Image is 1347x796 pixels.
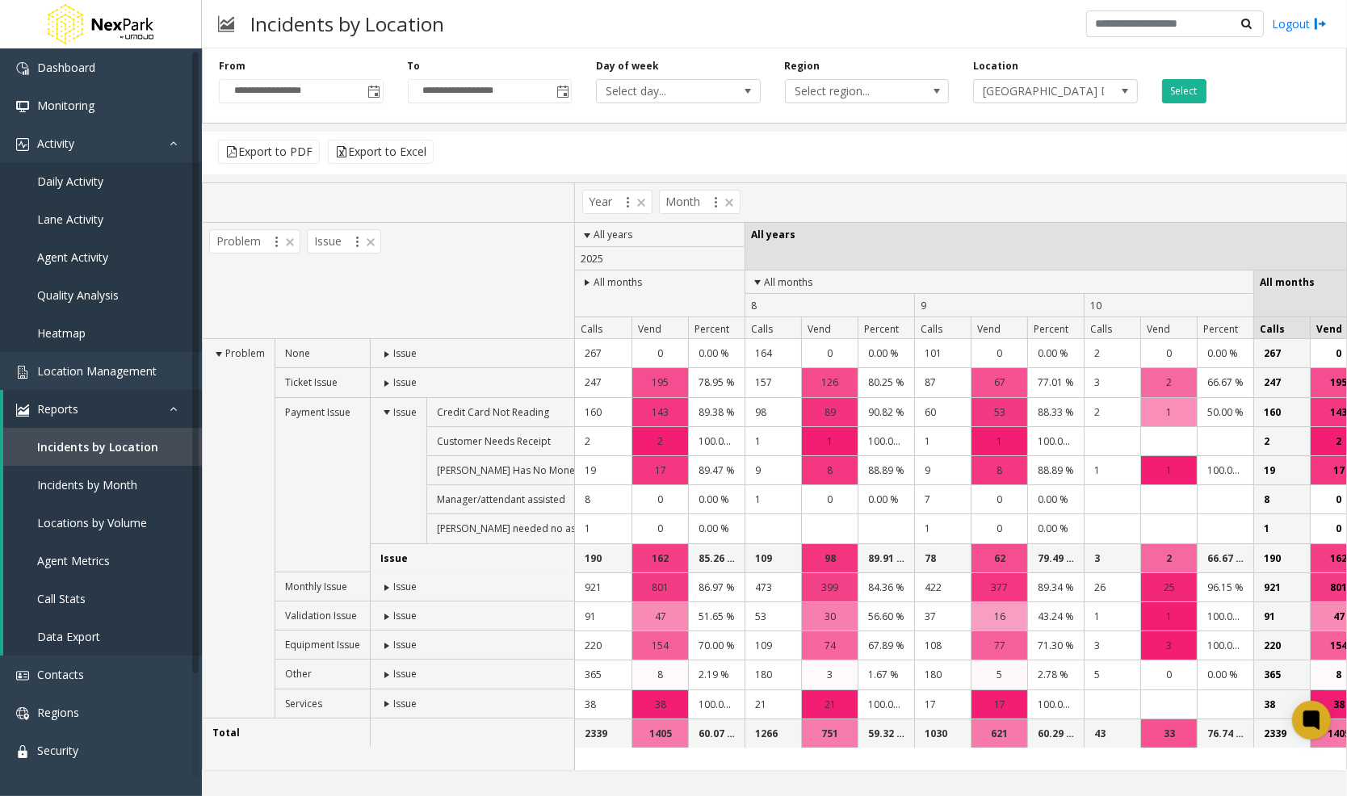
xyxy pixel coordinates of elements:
[1162,79,1206,103] button: Select
[218,4,234,44] img: pageIcon
[858,631,914,660] td: 67.89 %
[1027,719,1084,748] td: 60.29 %
[1027,514,1084,543] td: 0.00 %
[688,398,745,427] td: 89.38 %
[652,551,669,566] span: 162
[1253,573,1310,602] td: 921
[973,59,1018,73] label: Location
[1027,573,1084,602] td: 89.34 %
[37,287,119,303] span: Quality Analysis
[365,80,383,103] span: Toggle popup
[1027,427,1084,456] td: 100.00 %
[1330,404,1347,420] span: 143
[1084,456,1140,485] td: 1
[575,485,632,514] td: 8
[582,190,653,214] span: Year
[751,299,757,312] span: 8
[858,398,914,427] td: 90.82 %
[16,404,29,417] img: 'icon'
[285,667,312,681] span: Other
[575,719,632,748] td: 2339
[827,463,833,478] span: 8
[745,573,801,602] td: 473
[393,697,417,710] span: Issue
[575,544,632,573] td: 190
[858,544,914,573] td: 89.91 %
[581,252,603,266] span: 2025
[393,405,417,419] span: Issue
[827,434,833,449] span: 1
[1253,690,1310,719] td: 38
[1148,322,1171,336] span: Vend
[1253,660,1310,689] td: 365
[997,434,1002,449] span: 1
[914,368,971,397] td: 87
[977,322,1001,336] span: Vend
[393,346,417,360] span: Issue
[688,544,745,573] td: 85.26 %
[858,690,914,719] td: 100.00 %
[408,59,421,73] label: To
[994,697,1005,712] span: 17
[285,346,310,360] span: None
[1197,660,1253,689] td: 0.00 %
[649,726,672,741] span: 1405
[1091,322,1113,336] span: Calls
[652,580,669,595] span: 801
[1084,544,1140,573] td: 3
[1336,521,1341,536] span: 0
[3,618,202,656] a: Data Export
[997,492,1002,507] span: 0
[1166,346,1172,361] span: 0
[745,368,801,397] td: 157
[1084,631,1140,660] td: 3
[858,339,914,368] td: 0.00 %
[1330,580,1347,595] span: 801
[1197,602,1253,631] td: 100.00 %
[437,405,549,419] span: Credit Card Not Reading
[285,697,322,710] span: Services
[437,434,551,448] span: Customer Needs Receipt
[37,667,84,682] span: Contacts
[1317,322,1343,336] span: Vend
[393,667,417,681] span: Issue
[994,375,1005,390] span: 67
[37,401,78,417] span: Reports
[553,80,571,103] span: Toggle popup
[437,463,580,477] span: [PERSON_NAME] Has No Money
[3,542,202,580] a: Agent Metrics
[1261,322,1286,336] span: Calls
[694,322,729,336] span: Percent
[745,631,801,660] td: 109
[37,781,99,796] span: Call Centers
[1253,398,1310,427] td: 160
[808,322,831,336] span: Vend
[219,59,245,73] label: From
[37,60,95,75] span: Dashboard
[688,573,745,602] td: 86.97 %
[1197,339,1253,368] td: 0.00 %
[688,485,745,514] td: 0.00 %
[751,228,795,241] span: All years
[657,434,663,449] span: 2
[37,705,79,720] span: Regions
[594,275,642,289] span: All months
[596,59,659,73] label: Day of week
[1333,697,1345,712] span: 38
[914,719,971,748] td: 1030
[1166,375,1172,390] span: 2
[1314,15,1327,32] img: logout
[1330,638,1347,653] span: 154
[657,346,663,361] span: 0
[655,609,666,624] span: 47
[285,638,360,651] span: Equipment Issue
[1084,368,1140,397] td: 3
[688,690,745,719] td: 100.00 %
[827,667,833,682] span: 3
[1253,339,1310,368] td: 267
[328,140,434,164] button: Export to Excel
[37,629,100,644] span: Data Export
[1166,551,1172,566] span: 2
[914,690,971,719] td: 17
[212,726,240,739] span: Total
